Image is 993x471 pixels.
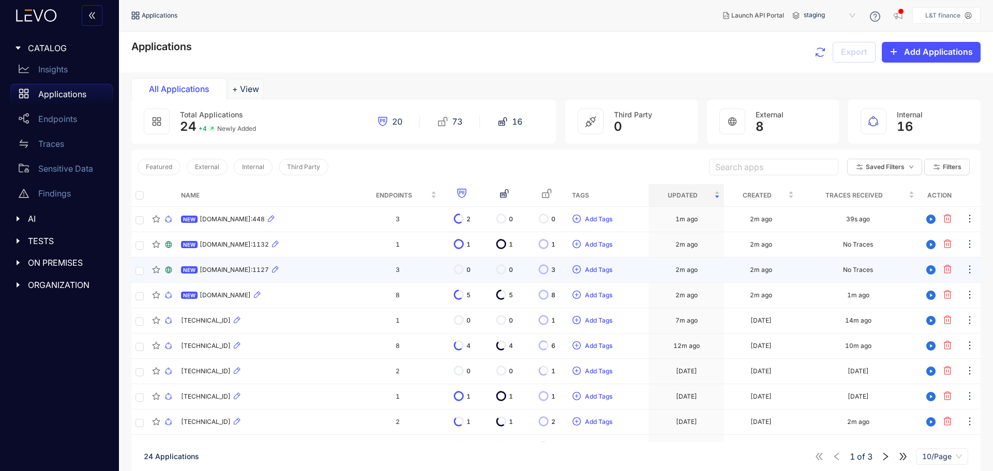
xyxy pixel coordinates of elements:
span: Applications [142,12,177,19]
span: play-circle [923,240,939,249]
button: Add tab [228,79,264,99]
span: 1 [467,418,471,426]
td: 8 [355,333,441,359]
span: Add Tags [585,418,612,426]
button: Saved Filtersdown [847,159,922,175]
button: Filters [924,159,970,175]
td: 5 [355,435,441,460]
button: ellipsis [964,312,975,329]
span: ellipsis [965,391,975,403]
span: plus-circle [573,417,581,427]
div: [DATE] [676,368,697,375]
span: double-right [898,452,908,461]
span: Saved Filters [866,163,905,171]
button: plus-circleAdd Tags [572,262,613,278]
span: down [909,164,914,170]
span: play-circle [923,316,939,325]
div: All Applications [140,84,218,94]
span: 1 [551,368,555,375]
span: ON PREMISES [28,258,104,267]
button: double-left [82,5,102,26]
span: [TECHNICAL_ID] [181,317,231,324]
button: play-circle [923,312,939,329]
span: 24 [180,119,197,134]
th: Tags [568,184,649,207]
a: Findings [10,183,113,208]
span: [TECHNICAL_ID] [181,418,231,426]
span: star [152,266,160,274]
button: play-circle [923,211,939,227]
span: 6 [551,342,555,350]
span: 0 [467,368,471,375]
span: 2 [467,216,471,223]
span: 4 [509,342,513,350]
span: Add Applications [904,47,973,56]
button: play-circle [923,414,939,430]
button: ellipsis [964,363,975,379]
span: caret-right [14,281,22,288]
div: No Traces [843,266,873,274]
span: 8 [551,292,555,299]
span: play-circle [923,367,939,376]
span: star [152,367,160,375]
span: caret-right [14,259,22,266]
button: Launch API Portal [715,7,792,24]
span: right [881,452,890,461]
td: 1 [355,308,441,333]
p: Findings [38,189,71,198]
span: 1 [551,241,555,248]
button: Export [833,42,876,63]
div: ORGANIZATION [6,274,113,296]
span: Add Tags [585,368,612,375]
span: 0 [467,317,471,324]
span: ORGANIZATION [28,280,104,290]
div: 39s ago [846,216,870,223]
span: [TECHNICAL_ID] [181,368,231,375]
span: ellipsis [965,290,975,301]
td: 2 [355,359,441,384]
a: Insights [10,59,113,84]
span: Updated [653,190,712,201]
span: plus-circle [573,291,581,300]
span: star [152,240,160,249]
span: 1 [509,393,513,400]
span: play-circle [923,417,939,427]
button: play-circle [923,287,939,303]
div: 1m ago [847,292,869,299]
span: 16 [512,117,522,126]
p: Traces [38,139,64,148]
span: Add Tags [585,393,612,400]
span: Add Tags [585,292,612,299]
span: 5 [509,292,513,299]
button: plus-circleAdd Tags [572,338,613,354]
span: Newly Added [217,125,256,132]
span: 3 [551,266,555,274]
span: play-circle [923,215,939,224]
span: Traces Received [802,190,907,201]
div: [DATE] [750,317,772,324]
span: 5 [467,292,471,299]
span: caret-right [14,237,22,245]
span: play-circle [923,341,939,351]
span: 0 [509,216,513,223]
th: Action [919,184,960,207]
span: [DOMAIN_NAME]:1132 [200,241,269,248]
span: 0 [509,317,513,324]
a: Endpoints [10,109,113,133]
span: star [152,316,160,325]
span: NEW [181,292,198,299]
button: ellipsis [964,287,975,303]
div: 14m ago [845,317,871,324]
span: star [152,291,160,299]
button: plus-circleAdd Tags [572,312,613,329]
span: of [850,452,872,461]
span: 1 [467,241,471,248]
button: play-circle [923,236,939,253]
span: 20 [392,117,402,126]
button: Third Party [279,159,328,175]
span: ellipsis [965,315,975,327]
span: 24 Applications [144,452,199,461]
p: Endpoints [38,114,77,124]
span: Featured [146,163,172,171]
span: 1 [509,418,513,426]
